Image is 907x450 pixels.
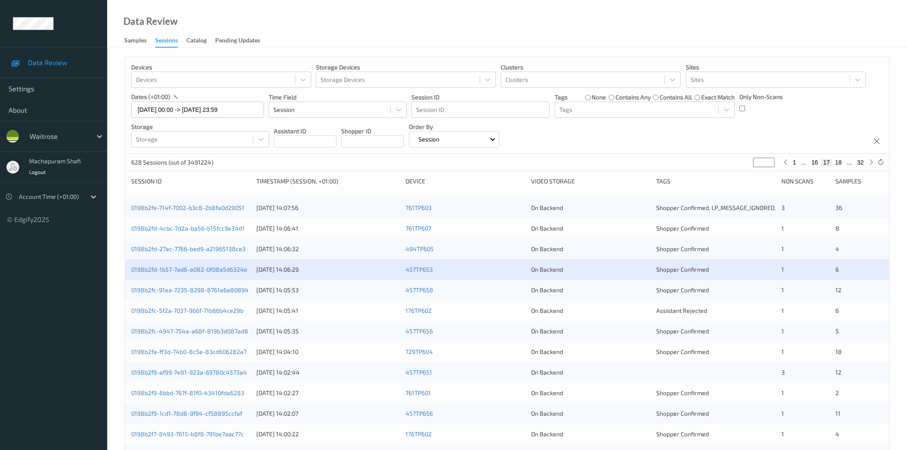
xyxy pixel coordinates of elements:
p: Session ID [411,93,550,102]
div: Samples [124,36,147,47]
a: Samples [124,35,155,47]
span: 1 [781,245,784,252]
button: 18 [832,159,844,166]
div: On Backend [531,265,650,274]
span: 1 [781,307,784,314]
div: On Backend [531,368,650,377]
span: 4 [835,430,839,438]
span: 1 [781,225,784,232]
p: Devices [131,63,311,72]
span: Assistant Rejected [656,307,707,314]
p: Session [415,135,442,144]
a: 457TP653 [405,266,433,273]
button: 32 [854,159,866,166]
a: Sessions [155,35,186,48]
span: 1 [781,348,784,355]
div: On Backend [531,348,650,356]
span: 6 [835,307,839,314]
a: 761TP607 [405,225,431,232]
span: 6 [835,266,839,273]
a: 176TP602 [405,430,432,438]
span: 3 [781,369,785,376]
div: On Backend [531,389,650,397]
p: dates (+01:00) [131,93,170,101]
a: 494TP605 [405,245,434,252]
a: 0198b2fd-1b57-7ad6-a082-0f08a5d6324e [131,266,247,273]
span: 1 [781,327,784,335]
a: 0198b2fd-4cbc-7d2a-ba56-b15fcc9e34d1 [131,225,245,232]
div: Data Review [123,17,177,26]
a: 0198b2fc-5f2a-7037-966f-71b66b4ce29b [131,307,243,314]
a: 761TP603 [405,204,432,211]
span: Shopper Confirmed [656,245,709,252]
div: On Backend [531,286,650,294]
div: On Backend [531,245,650,253]
span: 2 [835,389,839,396]
div: [DATE] 14:06:32 [256,245,399,253]
div: On Backend [531,204,650,212]
div: Non Scans [781,177,829,186]
span: Shopper Confirmed [656,389,709,396]
a: 0198b2fc-91ea-7235-8298-8761a6a80894 [131,286,249,294]
span: 1 [781,266,784,273]
button: 16 [809,159,821,166]
div: Catalog [186,36,207,47]
button: ... [844,159,855,166]
a: 0198b2fd-27ec-7766-bed9-a21965138ce3 [131,245,246,252]
p: Assistant ID [274,127,336,135]
span: 1 [781,389,784,396]
div: Sessions [155,36,178,48]
span: Shopper Confirmed, LP_MESSAGE_IGNORED_BUSY, Assistant Rejected [656,204,845,211]
span: 8 [835,225,839,232]
span: 5 [835,327,839,335]
span: Shopper Confirmed [656,327,709,335]
div: On Backend [531,409,650,418]
div: [DATE] 14:02:27 [256,389,399,397]
p: Only Non-Scans [739,93,783,101]
a: 457TP656 [405,327,433,335]
div: [DATE] 14:00:22 [256,430,399,438]
div: On Backend [531,306,650,315]
p: Clusters [501,63,681,72]
a: 457TP656 [405,410,433,417]
div: On Backend [531,430,650,438]
span: 1 [781,286,784,294]
a: 0198b2f9-1cd1-78d8-9f94-cf58895ccfaf [131,410,242,417]
span: 3 [781,204,785,211]
a: 761TP601 [405,389,431,396]
button: 17 [821,159,833,166]
div: [DATE] 14:06:41 [256,224,399,233]
p: Storage Devices [316,63,496,72]
a: 0198b2f7-8493-7615-b8f8-791be7aac77c [131,430,244,438]
div: Session ID [131,177,250,186]
p: Storage [131,123,269,131]
a: 0198b2fa-ff3d-74b0-8c5e-83cd606282a7 [131,348,246,355]
span: Shopper Confirmed [656,430,709,438]
div: [DATE] 14:06:29 [256,265,399,274]
div: On Backend [531,327,650,336]
label: none [592,93,606,102]
div: [DATE] 14:04:10 [256,348,399,356]
a: 0198b2fe-714f-7002-b3c8-2b8fa0d29051 [131,204,244,211]
span: Shopper Confirmed [656,266,709,273]
span: 12 [835,286,841,294]
div: Samples [835,177,883,186]
div: On Backend [531,224,650,233]
span: 1 [781,410,784,417]
p: Sites [686,63,866,72]
div: [DATE] 14:02:44 [256,368,399,377]
span: 1 [781,430,784,438]
a: 729TP604 [405,348,433,355]
span: Shopper Confirmed [656,410,709,417]
a: 0198b2f9-6bbd-767f-81f0-43410fda6283 [131,389,244,396]
label: exact match [701,93,735,102]
a: 457TP651 [405,369,432,376]
button: 1 [790,159,799,166]
div: Pending Updates [215,36,260,47]
label: contains all [660,93,692,102]
span: Shopper Confirmed [656,348,709,355]
span: 18 [835,348,842,355]
div: Tags [656,177,775,186]
div: Video Storage [531,177,650,186]
div: [DATE] 14:05:41 [256,306,399,315]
